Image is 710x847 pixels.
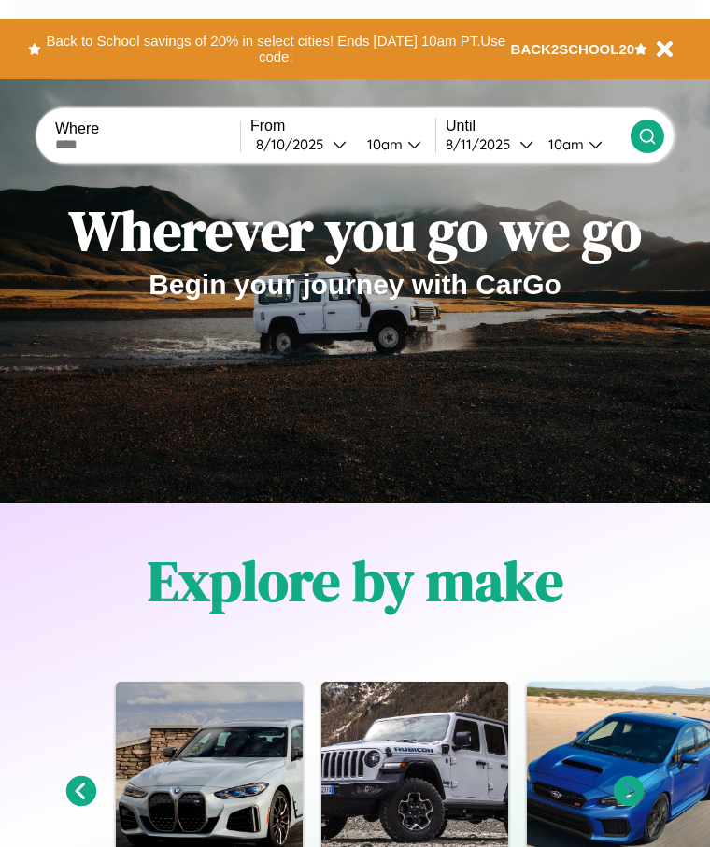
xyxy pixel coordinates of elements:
button: 10am [533,134,631,154]
div: 8 / 11 / 2025 [446,135,519,153]
label: Until [446,118,631,134]
button: 8/10/2025 [250,134,352,154]
button: Back to School savings of 20% in select cities! Ends [DATE] 10am PT.Use code: [41,28,511,70]
button: 10am [352,134,435,154]
label: From [250,118,435,134]
h1: Explore by make [148,543,563,619]
b: BACK2SCHOOL20 [511,41,635,57]
label: Where [55,120,240,137]
div: 10am [539,135,589,153]
div: 10am [358,135,407,153]
div: 8 / 10 / 2025 [256,135,333,153]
